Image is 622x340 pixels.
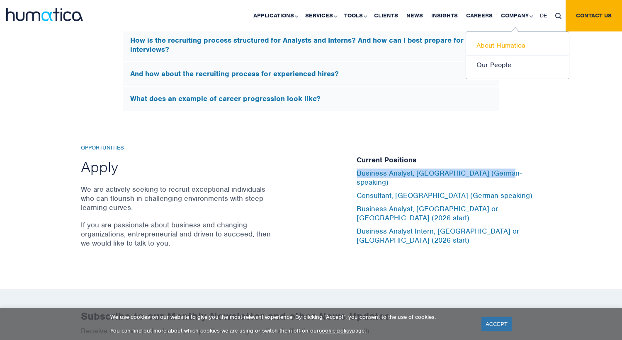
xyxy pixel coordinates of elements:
a: Business Analyst, [GEOGRAPHIC_DATA] or [GEOGRAPHIC_DATA] (2026 start) [357,204,498,222]
p: We are actively seeking to recruit exceptional individuals who can flourish in challenging enviro... [81,185,274,212]
a: Consultant, [GEOGRAPHIC_DATA] (German-speaking) [357,191,532,200]
a: ACCEPT [481,317,512,331]
span: DE [540,12,547,19]
h5: And how about the recruiting process for experienced hires? [130,70,492,79]
h5: Current Positions [357,156,541,165]
img: logo [6,8,83,21]
h5: What does an example of career progression look like? [130,94,492,104]
p: If you are passionate about business and changing organizations, entrepreneurial and driven to su... [81,220,274,248]
h2: Apply [81,157,274,176]
a: About Humatica [466,36,569,55]
a: Business Analyst, [GEOGRAPHIC_DATA] (German-speaking) [357,169,522,187]
h6: Opportunities [81,145,274,152]
a: Business Analyst Intern, [GEOGRAPHIC_DATA] or [GEOGRAPHIC_DATA] (2026 start) [357,227,519,245]
p: We use cookies on our website to give you the most relevant experience. By clicking “Accept”, you... [110,313,471,321]
p: You can find out more about which cookies we are using or switch them off on our page. [110,327,471,334]
img: search_icon [555,13,561,19]
a: cookie policy [319,327,352,334]
h5: How is the recruiting process structured for Analysts and Interns? And how can I best prepare for... [130,36,492,54]
a: Our People [466,55,569,75]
